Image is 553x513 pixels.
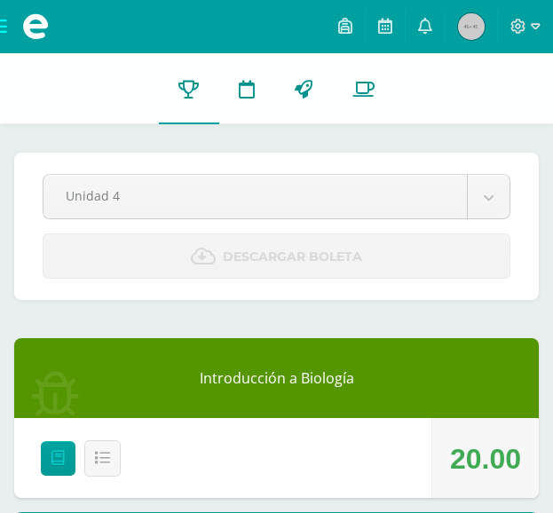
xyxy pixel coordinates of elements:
[223,235,362,279] span: Descargar boleta
[43,175,510,218] a: Unidad 4
[458,13,485,40] img: 45x45
[14,338,539,418] div: Introducción a Biología
[450,419,521,499] div: 20.00
[66,175,445,217] span: Unidad 4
